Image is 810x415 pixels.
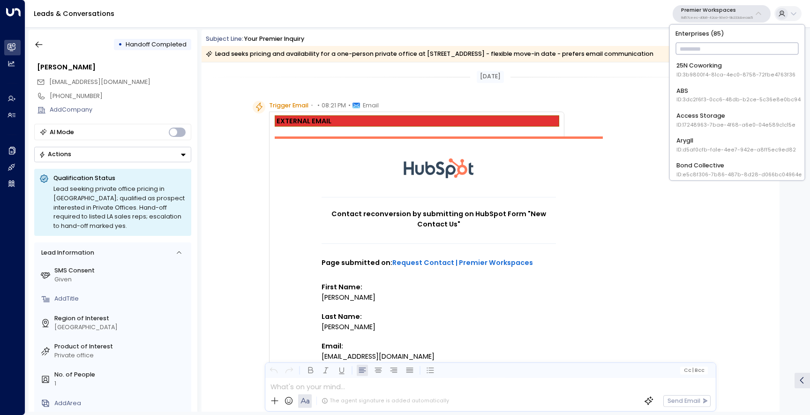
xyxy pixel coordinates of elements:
span: Subject Line: [206,35,243,43]
div: [DATE] [477,71,504,83]
div: 25N Coworking [676,61,795,79]
label: SMS Consent [54,266,188,275]
span: • [311,101,313,110]
span: Email [363,101,379,110]
span: ID: 17248963-7bae-4f68-a6e0-04e589c1c15e [676,121,795,128]
p: 8d57ceec-d0b8-42ca-90e0-9b233cbecac5 [681,16,753,20]
button: Undo [268,365,279,377]
p: Premier Workspaces [681,8,753,13]
div: AddTitle [54,294,188,303]
div: Bond Collective [676,161,802,178]
div: AddCompany [50,106,191,114]
h1: Contact reconversion by submitting on HubSpot Form "New Contact Us" [322,209,556,229]
div: The agent signature is added automatically [322,397,449,405]
button: Cc|Bcc [680,366,708,374]
span: • [317,101,320,110]
strong: First Name: [322,282,362,292]
div: Lead Information [38,249,94,257]
span: ameliawatkins17@gmail.com [49,78,150,87]
div: [PHONE_NUMBER] [50,92,191,101]
a: Request Contact | Premier Workspaces [392,258,533,268]
div: Button group with a nested menu [34,147,191,162]
p: Enterprises ( 85 ) [673,28,802,39]
span: 08:21 PM [322,101,346,110]
img: HubSpot [404,139,474,197]
span: • [348,101,351,110]
span: Cc Bcc [683,368,705,373]
strong: Page submitted on: [322,258,533,267]
span: ID: 3b9800f4-81ca-4ec0-8758-72fbe4763f36 [676,71,795,79]
div: [EMAIL_ADDRESS][DOMAIN_NAME] [322,352,556,362]
div: [PERSON_NAME] [322,322,556,332]
span: EXTERNAL EMAIL [277,117,331,125]
button: Premier Workspaces8d57ceec-d0b8-42ca-90e0-9b233cbecac5 [673,5,771,23]
label: No. of People [54,370,188,379]
div: [GEOGRAPHIC_DATA] [54,323,188,332]
div: Given [54,275,188,284]
span: ID: 3dc2f6f3-0cc6-48db-b2ce-5c36e8e0bc94 [676,96,801,104]
span: ID: e5c8f306-7b86-487b-8d28-d066bc04964e [676,171,802,178]
div: [PERSON_NAME] [322,293,556,303]
span: [EMAIL_ADDRESS][DOMAIN_NAME] [49,78,150,86]
span: Handoff Completed [126,40,187,48]
div: Lead seeking private office pricing in [GEOGRAPHIC_DATA]; qualified as prospect interested in Pri... [53,184,186,231]
div: Actions [39,151,71,158]
span: | [692,368,694,373]
span: ID: d5af0cfb-fa1e-4ee7-942e-a8ff5ec9ed82 [676,146,796,153]
a: Leads & Conversations [34,9,114,18]
div: [PERSON_NAME] [37,62,191,73]
div: • [118,37,122,52]
strong: Last Name: [322,312,362,321]
button: Actions [34,147,191,162]
label: Product of Interest [54,342,188,351]
div: AI Mode [50,128,74,137]
div: ABS [676,86,801,104]
div: 1 [54,379,188,388]
div: AddArea [54,399,188,408]
div: Arygll [676,136,796,153]
div: Access Storage [676,111,795,128]
p: Qualification Status [53,174,186,182]
div: Lead seeks pricing and availability for a one-person private office at [STREET_ADDRESS] - flexibl... [206,49,653,59]
label: Region of Interest [54,314,188,323]
div: Private office [54,351,188,360]
div: Your Premier Inquiry [244,35,304,44]
button: Redo [284,365,295,377]
strong: Email: [322,341,343,351]
span: Trigger Email [269,101,308,110]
